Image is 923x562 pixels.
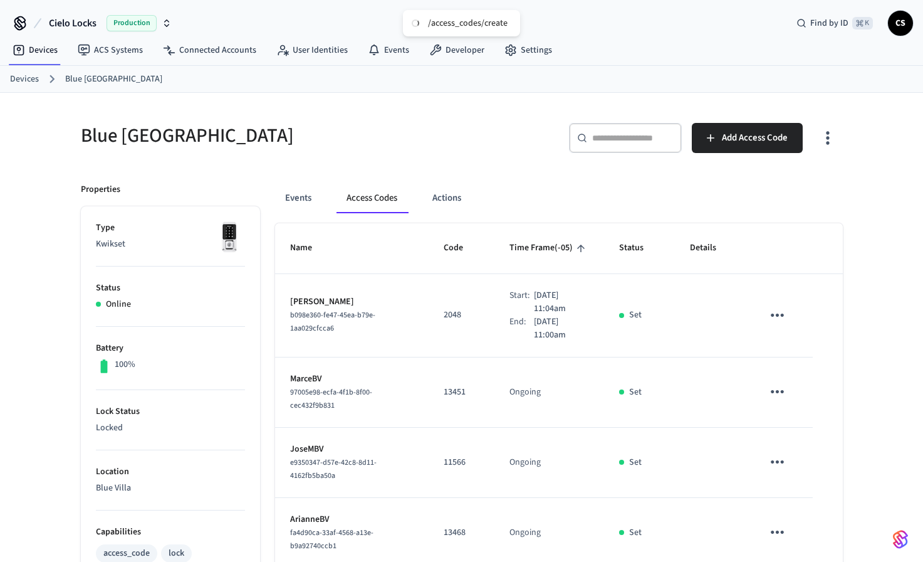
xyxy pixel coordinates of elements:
[68,39,153,61] a: ACS Systems
[509,315,535,342] div: End:
[509,238,589,258] span: Time Frame(-05)
[103,547,150,560] div: access_code
[96,482,245,495] p: Blue Villa
[3,39,68,61] a: Devices
[96,221,245,235] p: Type
[65,73,162,86] a: Blue [GEOGRAPHIC_DATA]
[214,221,245,253] img: Kwikset Halo Touchscreen Wifi Enabled Smart Lock, Polished Chrome, Front
[96,526,245,539] p: Capabilities
[275,183,843,213] div: ant example
[692,123,803,153] button: Add Access Code
[153,39,266,61] a: Connected Accounts
[169,547,184,560] div: lock
[81,183,120,196] p: Properties
[96,465,245,479] p: Location
[444,386,479,399] p: 13451
[290,443,414,456] p: JoseMBV
[494,358,604,428] td: Ongoing
[893,529,908,549] img: SeamLogoGradient.69752ec5.svg
[336,183,407,213] button: Access Codes
[290,310,375,334] span: b098e360-fe47-45ea-b79e-1aa029cfcca6
[619,238,660,258] span: Status
[290,387,372,411] span: 97005e98-ecfa-4f1b-8f00-cec432f9b831
[444,238,479,258] span: Code
[888,11,913,36] button: CS
[428,18,508,29] div: /access_codes/create
[290,457,377,481] span: e9350347-d57e-42c8-8d11-4162fb5ba50a
[444,456,479,469] p: 11566
[419,39,494,61] a: Developer
[358,39,419,61] a: Events
[444,526,479,539] p: 13468
[629,456,642,469] p: Set
[96,282,245,295] p: Status
[422,183,471,213] button: Actions
[96,422,245,435] p: Locked
[690,238,733,258] span: Details
[290,513,414,526] p: ArianneBV
[106,298,131,311] p: Online
[889,12,912,34] span: CS
[115,358,135,371] p: 100%
[290,238,328,258] span: Name
[266,39,358,61] a: User Identities
[96,405,245,418] p: Lock Status
[96,342,245,355] p: Battery
[852,17,873,29] span: ⌘ K
[722,130,788,146] span: Add Access Code
[290,528,373,551] span: fa4d90ca-33af-4568-a13e-b9a92740ccb1
[290,373,414,386] p: MarceBV
[49,16,96,31] span: Cielo Locks
[107,15,157,31] span: Production
[629,309,642,322] p: Set
[96,238,245,251] p: Kwikset
[275,183,321,213] button: Events
[786,12,883,34] div: Find by ID⌘ K
[534,315,589,342] p: [DATE] 11:00am
[810,17,848,29] span: Find by ID
[81,123,454,149] h5: Blue [GEOGRAPHIC_DATA]
[629,526,642,539] p: Set
[509,289,535,315] div: Start:
[494,428,604,498] td: Ongoing
[494,39,562,61] a: Settings
[10,73,39,86] a: Devices
[629,386,642,399] p: Set
[534,289,589,315] p: [DATE] 11:04am
[290,295,414,309] p: [PERSON_NAME]
[444,309,479,322] p: 2048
